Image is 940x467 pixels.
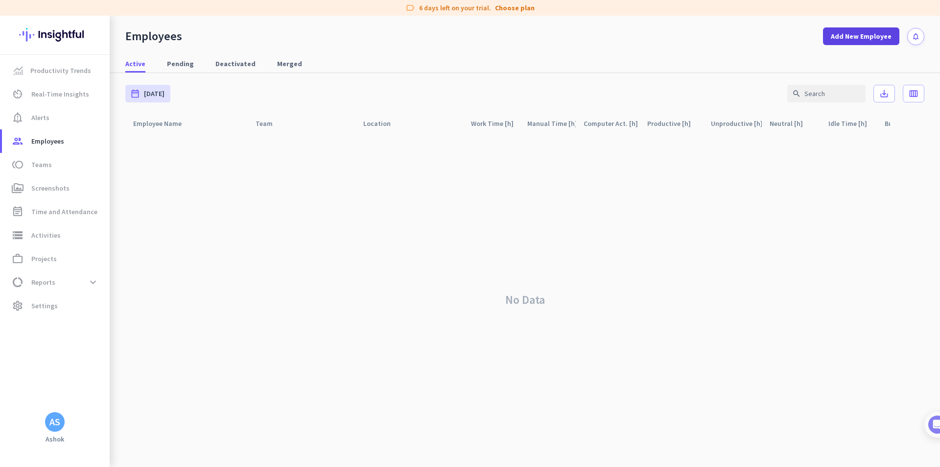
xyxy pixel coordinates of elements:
p: 4 steps [10,129,35,139]
a: av_timerReal-Time Insights [2,82,110,106]
button: Tasks [147,306,196,345]
i: notifications [912,32,920,41]
input: Search [787,85,866,102]
span: Pending [167,59,194,69]
button: Add your employees [38,236,132,255]
div: Computer Act. [h] [584,117,639,130]
a: storageActivities [2,223,110,247]
div: Initial tracking settings and how to edit them [38,282,166,302]
i: notification_important [12,112,23,123]
img: Insightful logo [19,16,91,54]
span: Time and Attendance [31,206,97,218]
i: data_usage [12,276,23,288]
button: notifications [907,28,924,45]
a: work_outlineProjects [2,247,110,270]
h1: Tasks [83,4,115,21]
div: No Data [125,133,924,467]
div: 2Initial tracking settings and how to edit them [18,279,178,302]
span: Real-Time Insights [31,88,89,100]
div: Location [363,117,402,130]
i: group [12,135,23,147]
a: perm_mediaScreenshots [2,176,110,200]
div: Manual Time [h] [527,117,576,130]
div: Employee Name [133,117,193,130]
span: [DATE] [144,89,164,98]
span: Tasks [161,330,182,337]
button: Add New Employee [823,27,899,45]
span: Activities [31,229,61,241]
div: Neutral [h] [770,117,815,130]
i: storage [12,229,23,241]
a: groupEmployees [2,129,110,153]
div: Close [172,4,189,22]
i: event_note [12,206,23,218]
span: Home [14,330,34,337]
span: Employees [31,135,64,147]
div: [PERSON_NAME] from Insightful [54,105,161,115]
div: Work Time [h] [471,117,519,130]
button: calendar_view_week [903,85,924,102]
i: date_range [130,89,140,98]
span: Projects [31,253,57,265]
i: search [792,89,801,98]
div: It's time to add your employees! This is crucial since Insightful will start collecting their act... [38,187,170,228]
img: menu-item [14,66,23,75]
a: data_usageReportsexpand_more [2,270,110,294]
img: Profile image for Tamara [35,102,50,118]
i: label [405,3,415,13]
button: expand_more [84,273,102,291]
span: Alerts [31,112,49,123]
a: event_noteTime and Attendance [2,200,110,223]
div: Idle Time [h] [828,117,877,130]
div: Employees [125,29,182,44]
span: Productivity Trends [30,65,91,76]
span: Reports [31,276,55,288]
button: Messages [49,306,98,345]
div: Add employees [38,171,166,180]
span: Deactivated [215,59,256,69]
button: save_alt [873,85,895,102]
div: Productive [h] [647,117,703,130]
a: menu-itemProductivity Trends [2,59,110,82]
div: 1Add employees [18,167,178,183]
span: Screenshots [31,182,70,194]
i: settings [12,300,23,312]
span: Help [115,330,130,337]
a: Choose plan [495,3,535,13]
a: notification_importantAlerts [2,106,110,129]
span: Active [125,59,145,69]
div: 🎊 Welcome to Insightful! 🎊 [14,38,182,73]
i: toll [12,159,23,171]
a: settingsSettings [2,294,110,318]
span: Teams [31,159,52,171]
i: perm_media [12,182,23,194]
div: Unproductive [h] [711,117,762,130]
div: AS [49,417,60,427]
i: work_outline [12,253,23,265]
span: Merged [277,59,302,69]
button: Help [98,306,147,345]
div: Team [256,117,284,130]
i: save_alt [879,89,889,98]
span: Messages [57,330,91,337]
a: tollTeams [2,153,110,176]
div: Break Time [h] [885,117,933,130]
p: About 10 minutes [125,129,186,139]
i: calendar_view_week [909,89,918,98]
div: You're just a few steps away from completing the essential app setup [14,73,182,97]
span: Add New Employee [831,31,892,41]
span: Settings [31,300,58,312]
i: av_timer [12,88,23,100]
